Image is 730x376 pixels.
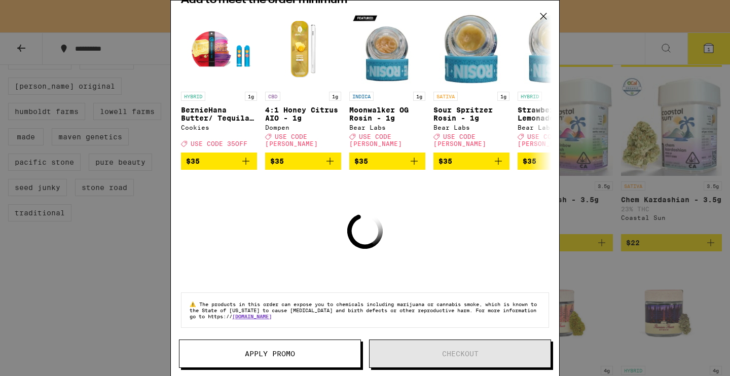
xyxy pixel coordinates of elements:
div: Bear Labs [433,124,509,131]
button: Checkout [369,340,551,368]
p: CBD [265,92,280,101]
button: Add to bag [265,153,341,170]
p: SATIVA [433,92,458,101]
p: 1g [413,92,425,101]
p: 1g [329,92,341,101]
button: Add to bag [518,153,594,170]
span: $35 [439,157,452,165]
div: Bear Labs [518,124,594,131]
a: [DOMAIN_NAME] [232,313,272,319]
p: Sour Spritzer Rosin - 1g [433,106,509,122]
img: Cookies - BernieHana Butter/ Tequila Sunrise 3 in 1 AIO - 1g [181,11,257,87]
span: $35 [186,157,200,165]
span: $35 [523,157,536,165]
span: The products in this order can expose you to chemicals including marijuana or cannabis smoke, whi... [190,301,537,319]
button: Add to bag [181,153,257,170]
img: Bear Labs - Moonwalker OG Rosin - 1g [349,11,425,87]
span: USE CODE 35OFF [191,141,247,147]
button: Apply Promo [179,340,361,368]
img: Bear Labs - Strawberry OGZ x Lemonade Rosin - 1g [518,11,594,87]
button: Add to bag [433,153,509,170]
p: Strawberry OGZ x Lemonade Rosin - 1g [518,106,594,122]
div: Bear Labs [349,124,425,131]
p: BernieHana Butter/ Tequila Sunrise 3 in 1 AIO - 1g [181,106,257,122]
span: $35 [270,157,284,165]
a: Open page for Sour Spritzer Rosin - 1g from Bear Labs [433,11,509,153]
span: USE CODE [PERSON_NAME] [265,133,318,147]
p: HYBRID [518,92,542,101]
span: USE CODE [PERSON_NAME] [433,133,486,147]
span: USE CODE [PERSON_NAME] [349,133,402,147]
p: 4:1 Honey Citrus AIO - 1g [265,106,341,122]
a: Open page for 4:1 Honey Citrus AIO - 1g from Dompen [265,11,341,153]
span: USE CODE [PERSON_NAME] [518,133,570,147]
span: Apply Promo [245,350,295,357]
a: Open page for Strawberry OGZ x Lemonade Rosin - 1g from Bear Labs [518,11,594,153]
img: Dompen - 4:1 Honey Citrus AIO - 1g [265,11,341,87]
span: ⚠️ [190,301,199,307]
a: Open page for BernieHana Butter/ Tequila Sunrise 3 in 1 AIO - 1g from Cookies [181,11,257,153]
span: Checkout [442,350,479,357]
img: Bear Labs - Sour Spritzer Rosin - 1g [433,11,509,87]
span: Hi. Need any help? [6,7,73,15]
a: Open page for Moonwalker OG Rosin - 1g from Bear Labs [349,11,425,153]
p: INDICA [349,92,374,101]
span: $35 [354,157,368,165]
button: Add to bag [349,153,425,170]
p: 1g [245,92,257,101]
div: Dompen [265,124,341,131]
div: Cookies [181,124,257,131]
p: Moonwalker OG Rosin - 1g [349,106,425,122]
p: 1g [497,92,509,101]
